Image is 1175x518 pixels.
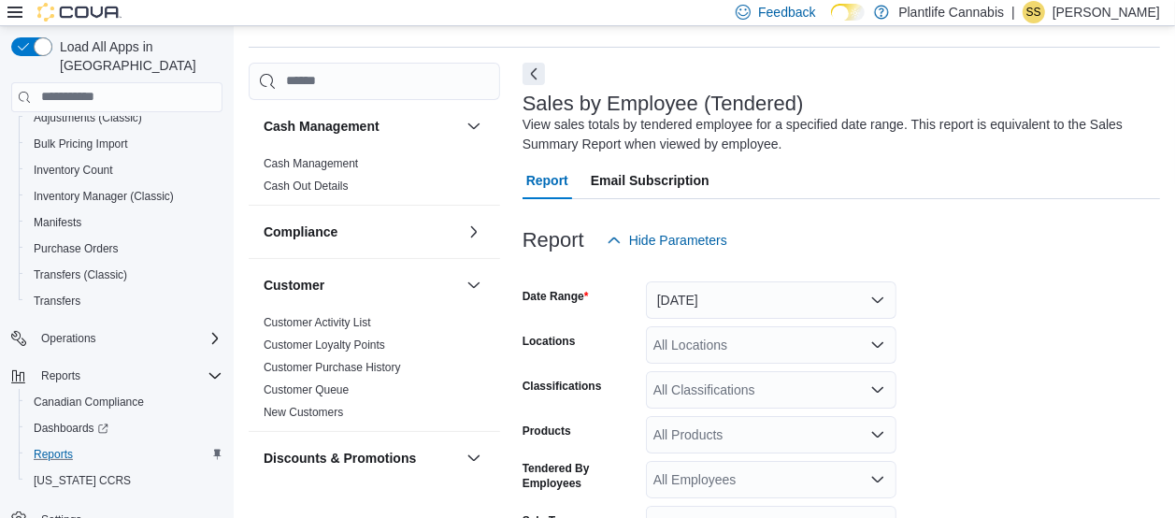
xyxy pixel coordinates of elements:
[4,363,230,389] button: Reports
[463,221,485,243] button: Compliance
[34,215,81,230] span: Manifests
[26,159,222,181] span: Inventory Count
[26,264,135,286] a: Transfers (Classic)
[34,189,174,204] span: Inventory Manager (Classic)
[34,327,104,350] button: Operations
[264,406,343,419] a: New Customers
[523,115,1151,154] div: View sales totals by tendered employee for a specified date range. This report is equivalent to t...
[264,338,385,352] a: Customer Loyalty Points
[523,63,545,85] button: Next
[26,264,222,286] span: Transfers (Classic)
[19,288,230,314] button: Transfers
[264,156,358,171] span: Cash Management
[523,424,571,439] label: Products
[4,325,230,352] button: Operations
[26,107,150,129] a: Adjustments (Classic)
[264,449,416,468] h3: Discounts & Promotions
[870,382,885,397] button: Open list of options
[264,383,349,396] a: Customer Queue
[19,468,230,494] button: [US_STATE] CCRS
[249,152,500,205] div: Cash Management
[523,289,589,304] label: Date Range
[1011,1,1015,23] p: |
[523,334,576,349] label: Locations
[19,236,230,262] button: Purchase Orders
[264,223,337,241] h3: Compliance
[41,368,80,383] span: Reports
[34,294,80,309] span: Transfers
[26,469,222,492] span: Washington CCRS
[34,241,119,256] span: Purchase Orders
[1026,1,1041,23] span: SS
[34,395,144,410] span: Canadian Compliance
[523,461,638,491] label: Tendered By Employees
[26,133,222,155] span: Bulk Pricing Import
[523,229,584,252] h3: Report
[26,185,222,208] span: Inventory Manager (Classic)
[264,405,343,420] span: New Customers
[264,276,459,295] button: Customer
[34,110,142,125] span: Adjustments (Classic)
[19,183,230,209] button: Inventory Manager (Classic)
[646,281,896,319] button: [DATE]
[26,211,222,234] span: Manifests
[26,290,88,312] a: Transfers
[249,311,500,431] div: Customer
[463,447,485,469] button: Discounts & Promotions
[264,316,371,329] a: Customer Activity List
[1053,1,1160,23] p: [PERSON_NAME]
[264,223,459,241] button: Compliance
[37,3,122,22] img: Cova
[264,180,349,193] a: Cash Out Details
[34,421,108,436] span: Dashboards
[26,417,222,439] span: Dashboards
[19,209,230,236] button: Manifests
[264,360,401,375] span: Customer Purchase History
[26,417,116,439] a: Dashboards
[26,185,181,208] a: Inventory Manager (Classic)
[523,93,804,115] h3: Sales by Employee (Tendered)
[264,449,459,468] button: Discounts & Promotions
[264,382,349,397] span: Customer Queue
[898,1,1004,23] p: Plantlife Cannabis
[19,389,230,415] button: Canadian Compliance
[870,338,885,353] button: Open list of options
[1023,1,1045,23] div: Sarah Swensrude
[34,473,131,488] span: [US_STATE] CCRS
[34,163,113,178] span: Inventory Count
[264,276,324,295] h3: Customer
[26,237,126,260] a: Purchase Orders
[26,391,151,413] a: Canadian Compliance
[52,37,222,75] span: Load All Apps in [GEOGRAPHIC_DATA]
[26,443,222,466] span: Reports
[26,237,222,260] span: Purchase Orders
[463,115,485,137] button: Cash Management
[19,415,230,441] a: Dashboards
[264,488,313,503] span: Discounts
[523,379,602,394] label: Classifications
[26,159,121,181] a: Inventory Count
[26,290,222,312] span: Transfers
[34,447,73,462] span: Reports
[629,231,727,250] span: Hide Parameters
[264,157,358,170] a: Cash Management
[19,157,230,183] button: Inventory Count
[463,274,485,296] button: Customer
[264,338,385,353] span: Customer Loyalty Points
[34,365,88,387] button: Reports
[19,105,230,131] button: Adjustments (Classic)
[34,327,222,350] span: Operations
[34,137,128,151] span: Bulk Pricing Import
[264,315,371,330] span: Customer Activity List
[870,472,885,487] button: Open list of options
[599,222,735,259] button: Hide Parameters
[26,107,222,129] span: Adjustments (Classic)
[870,427,885,442] button: Open list of options
[19,441,230,468] button: Reports
[26,133,136,155] a: Bulk Pricing Import
[264,117,380,136] h3: Cash Management
[264,117,459,136] button: Cash Management
[26,469,138,492] a: [US_STATE] CCRS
